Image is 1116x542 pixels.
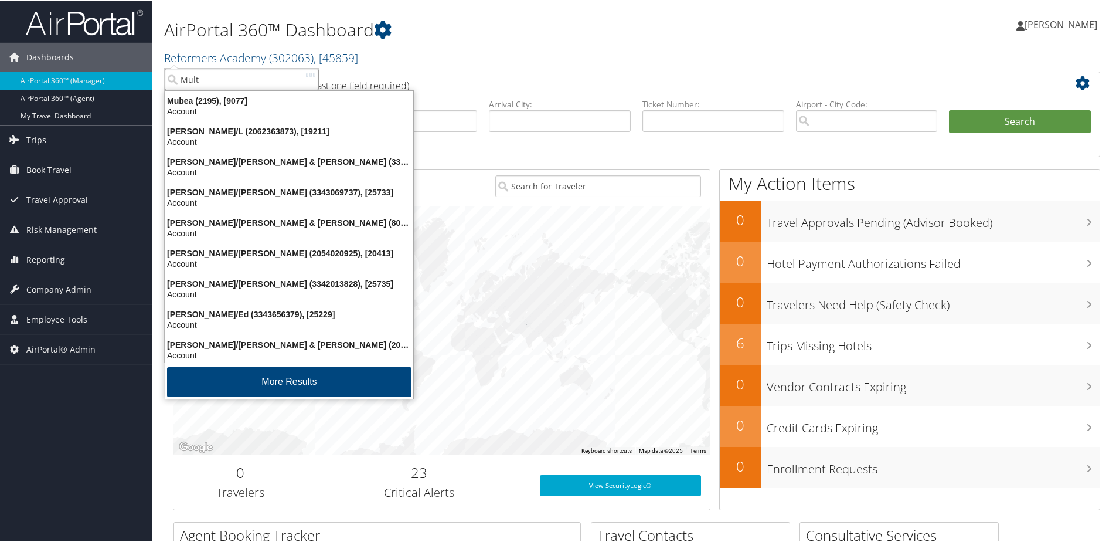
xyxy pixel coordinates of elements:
a: 0Travelers Need Help (Safety Check) [720,282,1100,323]
div: Account [158,197,420,207]
div: Account [158,227,420,238]
div: [PERSON_NAME]/[PERSON_NAME] (2054020925), [20413] [158,247,420,258]
button: Keyboard shortcuts [581,446,632,454]
img: airportal-logo.png [26,8,143,35]
h2: 0 [182,462,299,482]
div: [PERSON_NAME]/[PERSON_NAME] (3342013828), [25735] [158,277,420,288]
span: Risk Management [26,214,97,243]
h2: 0 [720,250,761,270]
a: Open this area in Google Maps (opens a new window) [176,439,215,454]
a: [PERSON_NAME] [1016,6,1109,41]
h2: 0 [720,209,761,229]
img: ajax-loader.gif [306,70,315,77]
span: Travel Approval [26,184,88,214]
div: [PERSON_NAME]/[PERSON_NAME] & [PERSON_NAME] (8015209406), [2091] [158,216,420,227]
a: Reformers Academy [164,49,358,65]
span: Book Travel [26,154,72,184]
h2: 23 [317,462,522,482]
h3: Travelers Need Help (Safety Check) [767,290,1100,312]
span: [PERSON_NAME] [1025,17,1097,30]
h1: My Action Items [720,170,1100,195]
a: View SecurityLogic® [540,474,701,495]
h3: Travel Approvals Pending (Advisor Booked) [767,208,1100,230]
span: AirPortal® Admin [26,334,96,363]
h3: Critical Alerts [317,483,522,500]
a: 0Credit Cards Expiring [720,405,1100,446]
a: 6Trips Missing Hotels [720,323,1100,364]
img: Google [176,439,215,454]
button: Search [949,109,1091,133]
div: Account [158,349,420,360]
div: [PERSON_NAME]/[PERSON_NAME] (3343069737), [25733] [158,186,420,197]
h3: Hotel Payment Authorizations Failed [767,249,1100,271]
h1: AirPortal 360™ Dashboard [164,16,794,41]
div: [PERSON_NAME]/[PERSON_NAME] & [PERSON_NAME] (3342447244), [20721] [158,155,420,166]
h3: Travelers [182,483,299,500]
h2: 0 [720,291,761,311]
div: [PERSON_NAME]/Ed (3343656379), [25229] [158,308,420,319]
span: ( 302063 ) [269,49,314,65]
h2: Airtinerary Lookup [182,73,1013,93]
span: Reporting [26,244,65,273]
div: Account [158,288,420,299]
span: Dashboards [26,42,74,71]
div: Account [158,105,420,116]
div: Account [158,166,420,177]
h3: Enrollment Requests [767,454,1100,476]
div: [PERSON_NAME]/[PERSON_NAME] & [PERSON_NAME] (2056631145), [17665] [158,338,420,349]
span: Company Admin [26,274,91,303]
input: Search for Traveler [495,174,701,196]
a: 0Hotel Payment Authorizations Failed [720,240,1100,282]
h3: Credit Cards Expiring [767,413,1100,435]
a: 0Enrollment Requests [720,446,1100,487]
label: Arrival City: [489,97,631,109]
div: Account [158,135,420,146]
a: 0Vendor Contracts Expiring [720,364,1100,405]
label: Ticket Number: [642,97,784,109]
span: Trips [26,124,46,154]
span: Map data ©2025 [639,446,683,453]
h2: 6 [720,332,761,352]
h3: Trips Missing Hotels [767,331,1100,353]
h2: 0 [720,455,761,475]
a: Terms (opens in new tab) [690,446,706,453]
div: Account [158,258,420,268]
span: (at least one field required) [297,78,409,91]
a: 0Travel Approvals Pending (Advisor Booked) [720,199,1100,240]
div: [PERSON_NAME]/L (2062363873), [19211] [158,125,420,135]
h3: Vendor Contracts Expiring [767,372,1100,394]
div: Mubea (2195), [9077] [158,94,420,105]
button: More Results [167,366,411,396]
span: Employee Tools [26,304,87,333]
h2: 0 [720,414,761,434]
input: Search Accounts [165,67,319,89]
label: Airport - City Code: [796,97,938,109]
h2: 0 [720,373,761,393]
span: , [ 45859 ] [314,49,358,65]
div: Account [158,319,420,329]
